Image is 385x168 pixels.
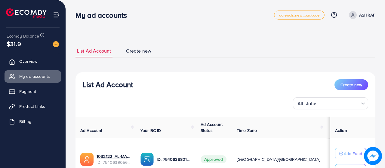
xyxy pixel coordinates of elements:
span: Ecomdy Balance [7,33,39,39]
span: Create new [126,47,151,54]
span: [GEOGRAPHIC_DATA]/[GEOGRAPHIC_DATA] [237,156,320,162]
h3: My ad accounts [75,11,132,20]
div: Search for option [293,97,368,109]
a: My ad accounts [5,70,61,82]
span: Action [335,127,347,133]
input: Search for option [319,98,359,108]
a: Payment [5,85,61,97]
span: Ad Account [80,127,103,133]
p: Add Fund [344,150,362,157]
button: Add Fund [335,148,366,159]
span: Billing [19,118,31,124]
img: menu [53,11,60,18]
span: All status [296,99,319,108]
span: ID: 7540639056867557392 [97,159,131,165]
span: Ad Account Status [201,121,223,133]
a: Overview [5,55,61,67]
img: image [364,147,382,165]
span: My ad accounts [19,73,50,79]
span: Approved [201,155,226,163]
div: <span class='underline'>1032122_AL-MAKKAH_1755691890611</span></br>7540639056867557392 [97,153,131,166]
button: Create new [334,79,368,90]
a: 1032122_AL-MAKKAH_1755691890611 [97,153,131,159]
span: Time Zone [237,127,257,133]
a: Product Links [5,100,61,112]
span: Payment [19,88,36,94]
span: $31.9 [7,39,21,48]
span: adreach_new_package [279,13,319,17]
span: Create new [340,82,362,88]
h3: List Ad Account [83,80,133,89]
span: Overview [19,58,37,64]
a: Billing [5,115,61,127]
a: adreach_new_package [274,11,325,20]
img: ic-ba-acc.ded83a64.svg [140,153,154,166]
span: List Ad Account [77,47,111,54]
img: logo [6,8,47,18]
p: ID: 7540638801937629201 [157,156,191,163]
img: ic-ads-acc.e4c84228.svg [80,153,94,166]
span: Your BC ID [140,127,161,133]
span: Product Links [19,103,45,109]
img: image [53,41,59,47]
p: ASHRAF [359,11,375,19]
a: ASHRAF [346,11,375,19]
